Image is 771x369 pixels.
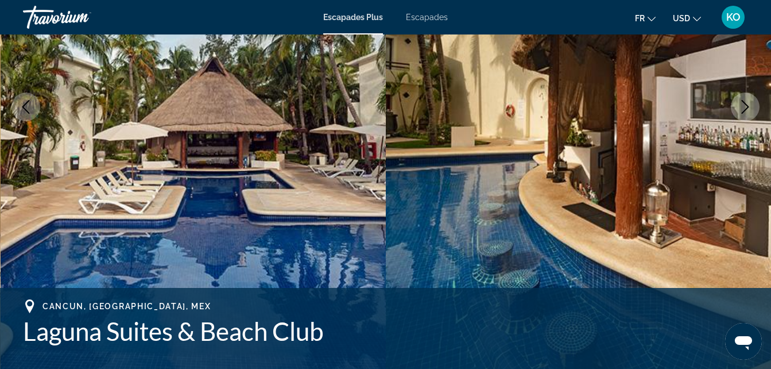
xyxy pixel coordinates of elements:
[11,93,40,121] button: Image précédente
[673,10,701,26] button: Changer de devise
[718,5,748,29] button: Menu utilisateur
[323,13,383,22] a: Escapades Plus
[725,323,762,360] iframe: Bouton de lancement de la fenêtre de messagerie
[673,14,690,23] span: USD
[731,93,760,121] button: Image suivante
[635,14,645,23] span: Fr
[23,316,748,346] h1: Laguna Suites & Beach Club
[23,2,138,32] a: Travorium
[406,13,448,22] a: Escapades
[42,302,211,311] span: Cancun, [GEOGRAPHIC_DATA], MEX
[635,10,656,26] button: Changer la langue
[726,11,741,23] span: KO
